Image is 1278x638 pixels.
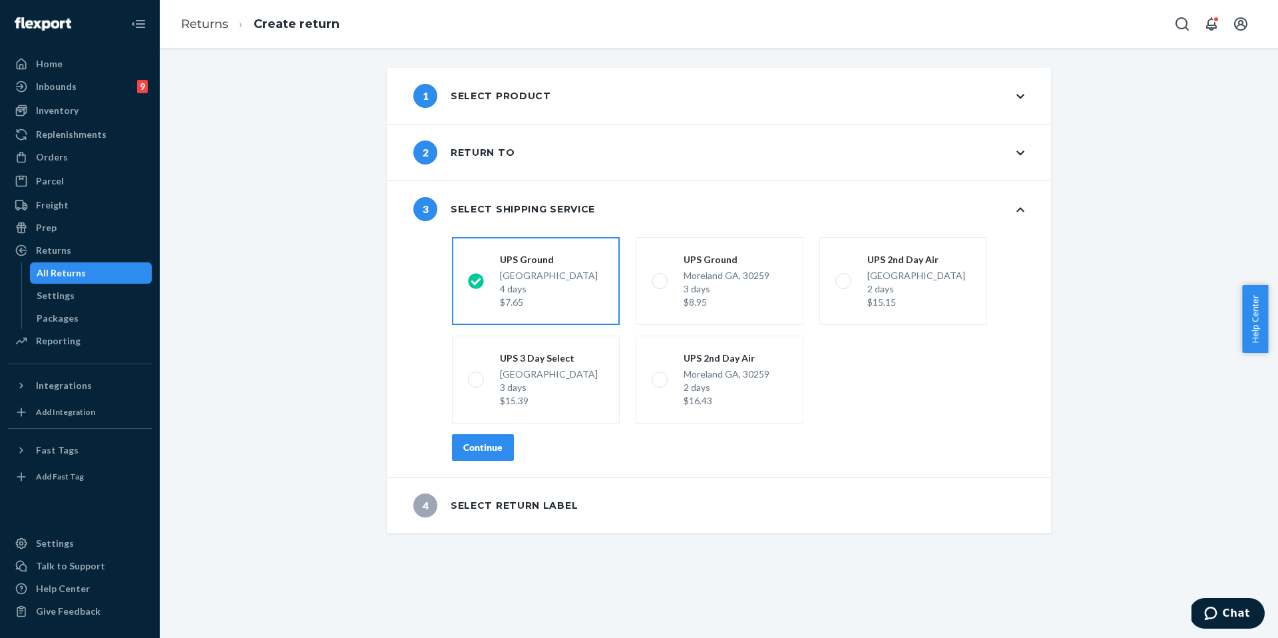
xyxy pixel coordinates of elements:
[36,221,57,234] div: Prep
[867,269,965,309] div: [GEOGRAPHIC_DATA]
[8,466,152,487] a: Add Fast Tag
[30,308,152,329] a: Packages
[36,151,68,164] div: Orders
[8,170,152,192] a: Parcel
[8,330,152,352] a: Reporting
[36,128,106,141] div: Replenishments
[181,17,228,31] a: Returns
[8,578,152,599] a: Help Center
[8,375,152,396] button: Integrations
[8,533,152,554] a: Settings
[36,57,63,71] div: Home
[37,266,86,280] div: All Returns
[413,197,437,221] span: 3
[8,555,152,577] button: Talk to Support
[8,194,152,216] a: Freight
[413,84,551,108] div: Select product
[867,253,965,266] div: UPS 2nd Day Air
[684,253,769,266] div: UPS Ground
[500,296,598,309] div: $7.65
[413,493,437,517] span: 4
[500,269,598,309] div: [GEOGRAPHIC_DATA]
[684,269,769,309] div: Moreland GA, 30259
[36,104,79,117] div: Inventory
[413,493,578,517] div: Select return label
[8,124,152,145] a: Replenishments
[137,80,148,93] div: 9
[8,100,152,121] a: Inventory
[15,17,71,31] img: Flexport logo
[8,240,152,261] a: Returns
[463,441,503,454] div: Continue
[36,471,84,482] div: Add Fast Tag
[1227,11,1254,37] button: Open account menu
[30,285,152,306] a: Settings
[36,582,90,595] div: Help Center
[36,537,74,550] div: Settings
[500,368,598,408] div: [GEOGRAPHIC_DATA]
[36,444,79,457] div: Fast Tags
[8,76,152,97] a: Inbounds9
[500,352,598,365] div: UPS 3 Day Select
[684,282,769,296] div: 3 days
[37,289,75,302] div: Settings
[8,217,152,238] a: Prep
[452,434,514,461] button: Continue
[684,394,769,408] div: $16.43
[413,197,595,221] div: Select shipping service
[254,17,339,31] a: Create return
[500,394,598,408] div: $15.39
[500,253,598,266] div: UPS Ground
[413,84,437,108] span: 1
[30,262,152,284] a: All Returns
[125,11,152,37] button: Close Navigation
[36,605,101,618] div: Give Feedback
[170,5,350,44] ol: breadcrumbs
[8,53,152,75] a: Home
[37,312,79,325] div: Packages
[500,381,598,394] div: 3 days
[36,244,71,257] div: Returns
[413,141,515,164] div: Return to
[413,141,437,164] span: 2
[36,334,81,348] div: Reporting
[8,147,152,168] a: Orders
[684,368,769,408] div: Moreland GA, 30259
[1191,598,1265,631] iframe: Opens a widget where you can chat to one of our agents
[867,282,965,296] div: 2 days
[36,80,77,93] div: Inbounds
[36,174,64,188] div: Parcel
[36,559,105,573] div: Talk to Support
[36,198,69,212] div: Freight
[1169,11,1195,37] button: Open Search Box
[8,440,152,461] button: Fast Tags
[8,402,152,423] a: Add Integration
[684,381,769,394] div: 2 days
[1198,11,1225,37] button: Open notifications
[36,406,95,418] div: Add Integration
[1242,285,1268,353] button: Help Center
[8,601,152,622] button: Give Feedback
[500,282,598,296] div: 4 days
[684,296,769,309] div: $8.95
[684,352,769,365] div: UPS 2nd Day Air
[36,379,92,392] div: Integrations
[867,296,965,309] div: $15.15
